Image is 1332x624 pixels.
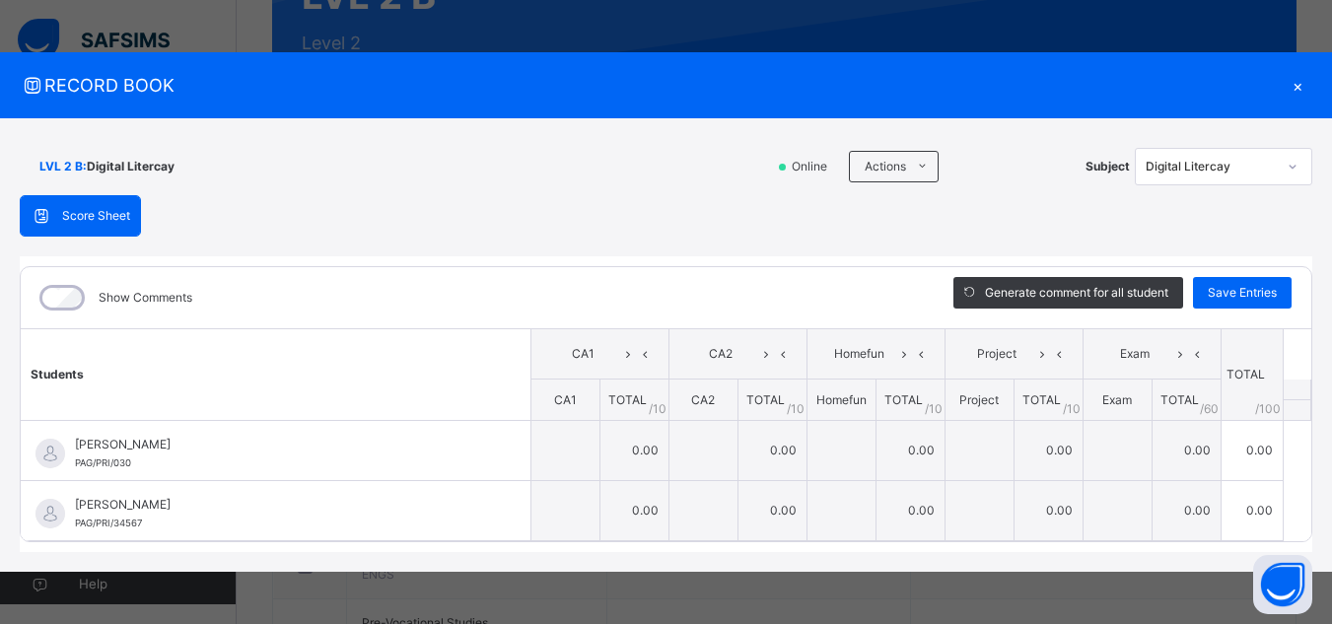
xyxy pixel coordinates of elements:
td: 0.00 [599,480,668,540]
span: Digital Litercay [87,158,175,175]
span: Exam [1102,392,1132,407]
td: 0.00 [1221,480,1283,540]
td: 0.00 [737,420,806,480]
span: Homefun [822,345,896,363]
img: default.svg [35,439,65,468]
label: Show Comments [99,289,192,307]
span: TOTAL [746,392,785,407]
span: / 10 [787,400,805,418]
span: Subject [1086,158,1130,175]
span: TOTAL [884,392,923,407]
td: 0.00 [1014,420,1083,480]
span: Generate comment for all student [985,284,1168,302]
span: RECORD BOOK [20,72,1283,99]
span: TOTAL [608,392,647,407]
span: / 10 [649,400,666,418]
span: Online [790,158,839,175]
td: 0.00 [1152,420,1221,480]
span: [PERSON_NAME] [75,496,486,514]
span: TOTAL [1160,392,1199,407]
button: Open asap [1253,555,1312,614]
span: Project [959,392,999,407]
span: / 60 [1200,400,1219,418]
span: PAG/PRI/34567 [75,518,142,528]
span: Score Sheet [62,207,130,225]
td: 0.00 [1152,480,1221,540]
span: LVL 2 B : [39,158,87,175]
td: 0.00 [737,480,806,540]
span: Exam [1098,345,1172,363]
td: 0.00 [876,420,945,480]
span: CA2 [684,345,758,363]
span: Save Entries [1208,284,1277,302]
span: Project [960,345,1034,363]
span: Actions [865,158,906,175]
span: CA1 [546,345,620,363]
span: Homefun [816,392,867,407]
span: CA1 [554,392,577,407]
td: 0.00 [599,420,668,480]
span: / 10 [1063,400,1081,418]
span: /100 [1255,400,1281,418]
span: Students [31,367,84,381]
th: TOTAL [1221,329,1283,421]
img: default.svg [35,499,65,528]
span: CA2 [691,392,715,407]
div: Digital Litercay [1146,158,1276,175]
span: [PERSON_NAME] [75,436,486,453]
td: 0.00 [876,480,945,540]
span: TOTAL [1022,392,1061,407]
span: / 10 [925,400,943,418]
td: 0.00 [1014,480,1083,540]
div: × [1283,72,1312,99]
td: 0.00 [1221,420,1283,480]
span: PAG/PRI/030 [75,457,131,468]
